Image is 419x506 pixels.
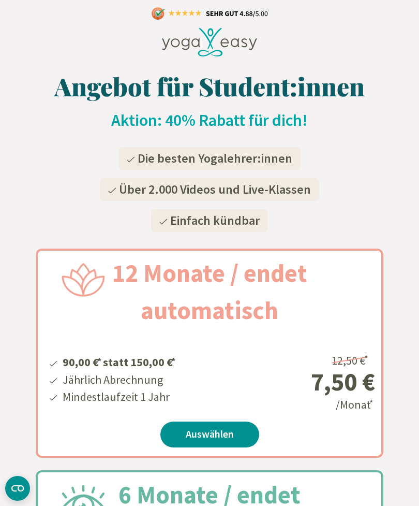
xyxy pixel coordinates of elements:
li: Jährlich Abrechnung [61,371,177,388]
li: 90,00 € statt 150,00 € [61,352,177,371]
span: Über 2.000 Videos und Live-Klassen [119,181,311,197]
h2: 12 Monate / endet automatisch [44,254,375,329]
span: Einfach kündbar [170,212,260,228]
div: /Monat [251,350,375,413]
a: Auswählen [160,422,259,447]
div: 7,50 € [251,369,375,394]
button: CMP-Widget öffnen [5,476,30,501]
span: 12,50 € [332,353,370,368]
span: Die besten Yogalehrer:innen [138,150,292,166]
h1: Angebot für Student:innen [36,70,383,102]
li: Mindestlaufzeit 1 Jahr [61,388,177,406]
